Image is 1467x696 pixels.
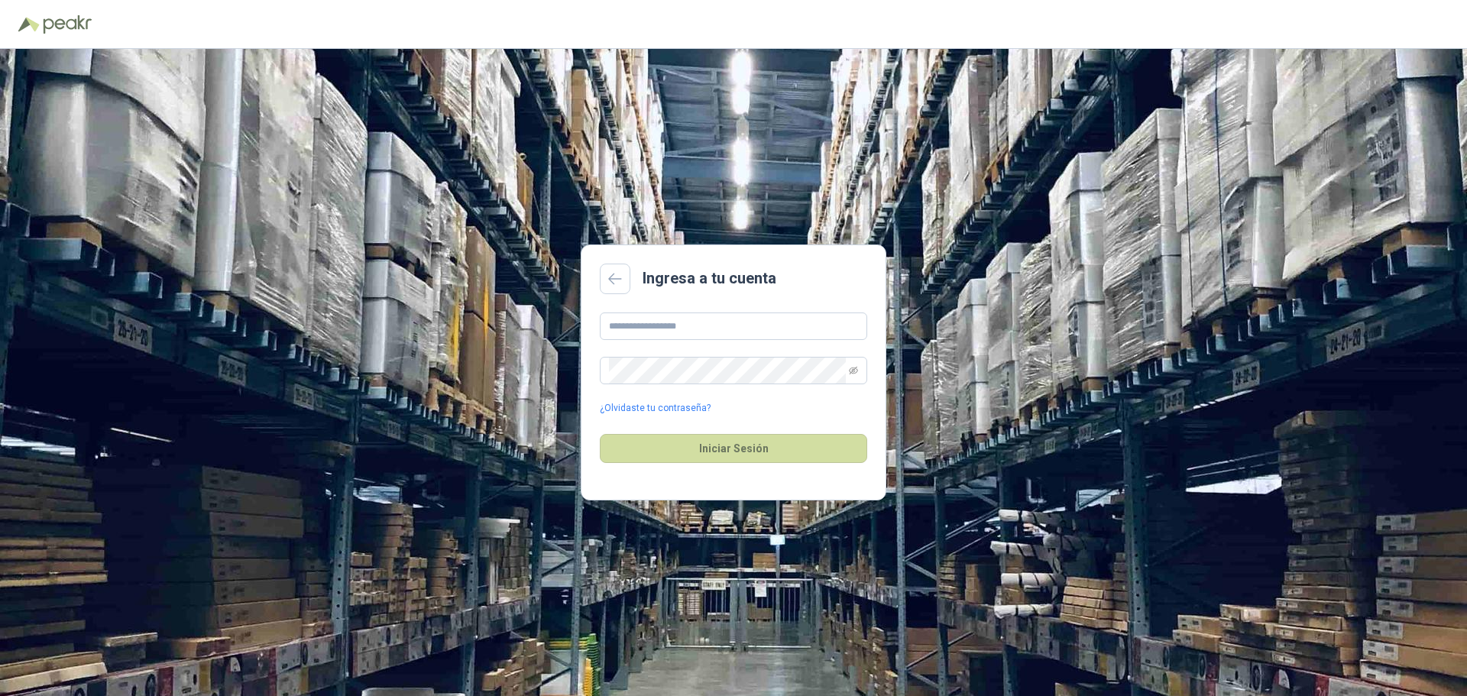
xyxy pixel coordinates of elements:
span: eye-invisible [849,366,858,375]
a: ¿Olvidaste tu contraseña? [600,401,711,416]
img: Peakr [43,15,92,34]
img: Logo [18,17,40,32]
h2: Ingresa a tu cuenta [643,267,776,290]
button: Iniciar Sesión [600,434,867,463]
